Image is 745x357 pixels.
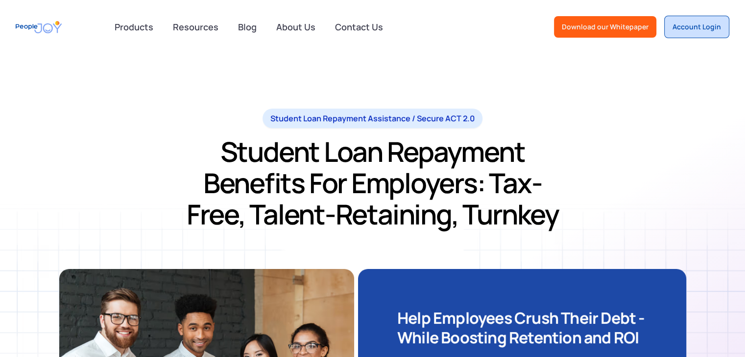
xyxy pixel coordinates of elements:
[664,16,729,38] a: Account Login
[270,112,475,124] div: Student Loan Repayment Assistance / Secure ACT 2.0
[397,308,647,347] div: Help Employees Crush Their Debt - While Boosting Retention and ROI
[270,16,321,38] a: About Us
[673,22,721,32] div: Account Login
[109,17,159,37] div: Products
[185,136,561,230] h1: Student Loan Repayment Benefits for Employers: Tax-Free, Talent-Retaining, Turnkey
[562,22,649,32] div: Download our Whitepaper
[329,16,389,38] a: Contact Us
[16,16,62,38] a: home
[232,16,263,38] a: Blog
[554,16,656,38] a: Download our Whitepaper
[167,16,224,38] a: Resources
